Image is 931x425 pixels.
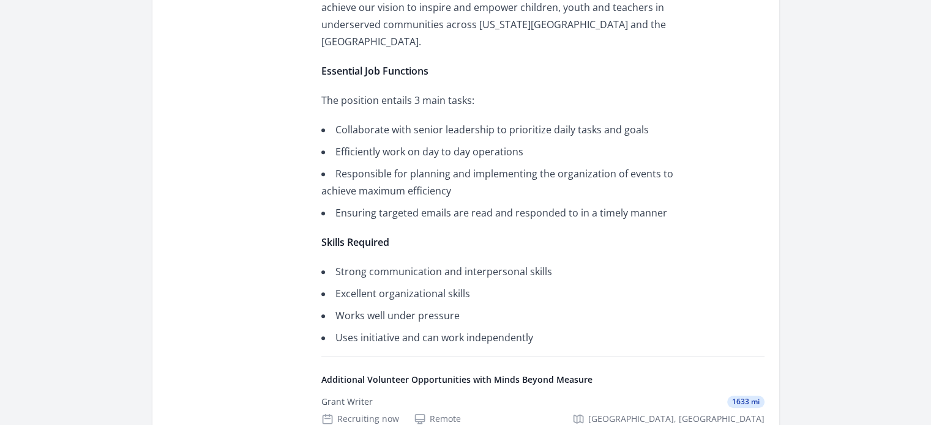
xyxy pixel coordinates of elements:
[321,92,679,109] p: The position entails 3 main tasks:
[321,285,679,302] li: Excellent organizational skills
[321,263,679,280] li: Strong communication and interpersonal skills
[321,329,679,346] li: Uses initiative and can work independently
[321,121,679,138] li: Collaborate with senior leadership to prioritize daily tasks and goals
[414,413,461,425] div: Remote
[321,235,389,249] strong: Skills Required
[727,396,765,408] span: 1633 mi
[588,413,765,425] span: [GEOGRAPHIC_DATA], [GEOGRAPHIC_DATA]
[321,307,679,324] li: Works well under pressure
[321,413,399,425] div: Recruiting now
[321,374,765,386] h4: Additional Volunteer Opportunities with Minds Beyond Measure
[321,64,428,78] strong: Essential Job Functions
[321,165,679,199] li: Responsible for planning and implementing the organization of events to achieve maximum efficiency
[321,143,679,160] li: Efficiently work on day to day operations
[321,396,373,408] div: Grant Writer
[321,204,679,221] li: Ensuring targeted emails are read and responded to in a timely manner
